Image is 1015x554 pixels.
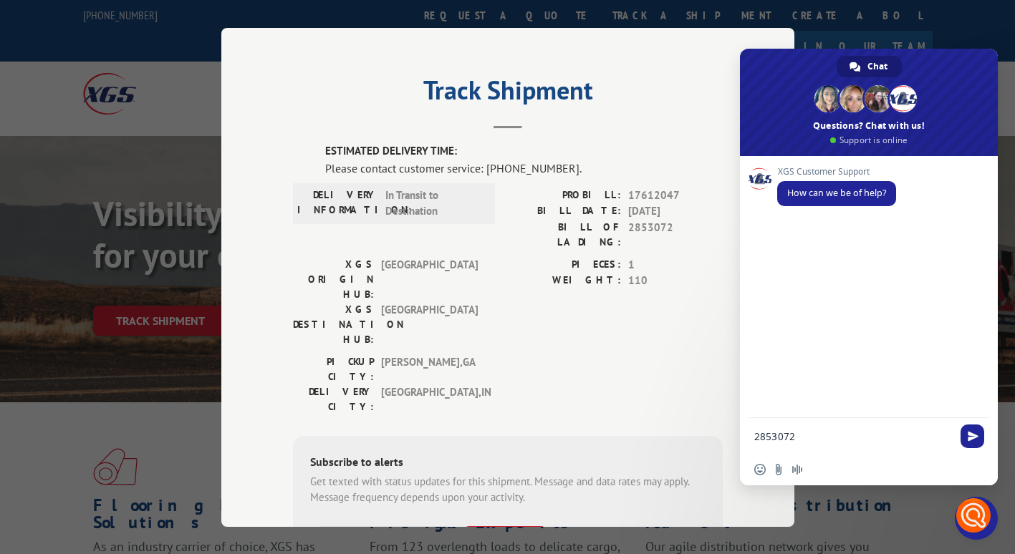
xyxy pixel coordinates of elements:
button: Close modal [761,46,776,84]
div: Subscribe to alerts [310,452,706,473]
span: [DATE] [628,203,723,220]
h2: Track Shipment [293,80,723,107]
textarea: Compose your message... [754,430,952,443]
label: WEIGHT: [508,273,621,289]
span: Audio message [792,464,803,475]
span: [GEOGRAPHIC_DATA] [381,301,478,346]
span: Send a file [773,464,784,475]
label: DELIVERY INFORMATION: [297,187,378,219]
span: How can we be of help? [787,187,886,199]
span: Insert an emoji [754,464,766,475]
span: 2853072 [628,219,723,249]
span: [PERSON_NAME] , GA [381,354,478,384]
span: XGS Customer Support [777,167,896,177]
label: DELIVERY CITY: [293,384,374,414]
span: In Transit to Destination [385,187,482,219]
span: 110 [628,273,723,289]
div: Close chat [955,497,998,540]
div: Chat [837,56,902,77]
span: 17612047 [628,187,723,203]
label: BILL OF LADING: [508,219,621,249]
label: PROBILL: [508,187,621,203]
label: PIECES: [508,256,621,273]
span: 1 [628,256,723,273]
label: BILL DATE: [508,203,621,220]
div: Please contact customer service: [PHONE_NUMBER]. [325,159,723,176]
span: Chat [867,56,887,77]
span: [GEOGRAPHIC_DATA] , IN [381,384,478,414]
label: XGS DESTINATION HUB: [293,301,374,346]
div: Get texted with status updates for this shipment. Message and data rates may apply. Message frequ... [310,473,706,505]
span: Send [961,424,984,448]
label: PICKUP CITY: [293,354,374,384]
label: ESTIMATED DELIVERY TIME: [325,143,723,160]
span: [GEOGRAPHIC_DATA] [381,256,478,301]
label: XGS ORIGIN HUB: [293,256,374,301]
